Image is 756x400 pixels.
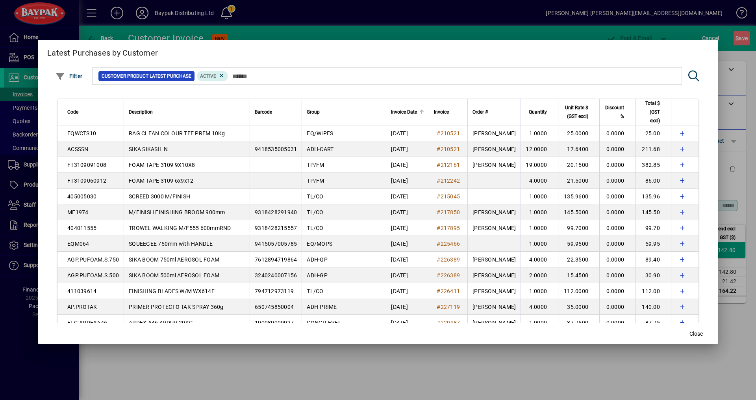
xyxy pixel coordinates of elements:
[635,267,671,283] td: 30.90
[437,193,440,200] span: #
[441,130,460,136] span: 210521
[599,267,635,283] td: 0.0000
[521,173,558,189] td: 4.0000
[434,192,463,201] a: #215045
[129,108,153,116] span: Description
[635,141,671,157] td: 211.68
[197,71,228,81] mat-chip: Product Activation Status: Active
[558,299,599,315] td: 35.0000
[558,283,599,299] td: 112.0000
[599,141,635,157] td: 0.0000
[129,162,195,168] span: FOAM TAPE 3109 9X10X8
[558,173,599,189] td: 21.5000
[67,193,96,200] span: 405005030
[434,224,463,232] a: #217895
[307,178,324,184] span: TP/FM
[255,320,294,326] span: 100080000027
[437,130,440,136] span: #
[67,320,107,326] span: FLC.ARDEXA46
[307,108,320,116] span: Group
[563,103,588,121] span: Unit Rate $ (GST excl)
[129,108,245,116] div: Description
[521,157,558,173] td: 19.0000
[599,236,635,252] td: 0.0000
[434,255,463,264] a: #226389
[558,189,599,204] td: 135.9600
[635,220,671,236] td: 99.70
[200,73,216,79] span: Active
[558,220,599,236] td: 99.7000
[599,204,635,220] td: 0.0000
[386,189,429,204] td: [DATE]
[307,272,328,279] span: ADH-GP
[437,304,440,310] span: #
[521,189,558,204] td: 1.0000
[129,288,215,294] span: FINISHING BLADES W/M WX614F
[255,256,297,263] span: 7612894719864
[635,315,671,331] td: -87.75
[558,236,599,252] td: 59.9500
[599,283,635,299] td: 0.0000
[386,141,429,157] td: [DATE]
[38,40,718,63] h2: Latest Purchases by Customer
[255,288,294,294] span: 794712973119
[386,220,429,236] td: [DATE]
[386,204,429,220] td: [DATE]
[599,125,635,141] td: 0.0000
[129,178,193,184] span: FOAM TAPE 3109 6x9x12
[521,315,558,331] td: -1.0000
[67,209,89,215] span: MF1974
[558,267,599,283] td: 15.4500
[521,141,558,157] td: 12.0000
[434,271,463,280] a: #226389
[684,327,709,341] button: Close
[635,189,671,204] td: 135.96
[635,125,671,141] td: 25.00
[255,146,297,152] span: 9418535005031
[391,108,417,116] span: Invoice Date
[255,304,294,310] span: 650745850004
[255,108,297,116] div: Barcode
[386,267,429,283] td: [DATE]
[67,130,96,136] span: EQWCTS10
[441,193,460,200] span: 215045
[67,162,106,168] span: FT3109091008
[434,129,463,138] a: #210521
[129,225,231,231] span: TROWEL WALKING M/F555 600mmRND
[437,288,440,294] span: #
[67,225,96,231] span: 404011555
[526,108,554,116] div: Quantity
[521,283,558,299] td: 1.0000
[386,236,429,252] td: [DATE]
[434,239,463,248] a: #225466
[67,108,78,116] span: Code
[558,315,599,331] td: 87.7500
[129,304,224,310] span: PRIMER PROTECTO TAK SPRAY 360g
[441,146,460,152] span: 210521
[689,330,703,338] span: Close
[521,125,558,141] td: 1.0000
[441,209,460,215] span: 217850
[129,272,219,279] span: SIKA BOOM 500ml AEROSOL FOAM
[635,299,671,315] td: 140.00
[635,236,671,252] td: 59.95
[386,173,429,189] td: [DATE]
[467,283,521,299] td: [PERSON_NAME]
[307,304,337,310] span: ADH-PRIME
[467,299,521,315] td: [PERSON_NAME]
[521,204,558,220] td: 1.0000
[599,252,635,267] td: 0.0000
[386,252,429,267] td: [DATE]
[129,130,225,136] span: RAG CLEAN COLOUR TEE PREM 10Kg
[386,283,429,299] td: [DATE]
[67,256,119,263] span: AGP.PUFOAM.S.750
[67,304,97,310] span: AP.PROTAK
[307,209,323,215] span: TL/CO
[307,193,323,200] span: TL/CO
[635,283,671,299] td: 112.00
[307,241,332,247] span: EQ/MOPS
[467,315,521,331] td: [PERSON_NAME]
[129,256,219,263] span: SIKA BOOM 750ml AEROSOL FOAM
[67,272,119,279] span: AGP.PUFOAM.S.500
[307,256,328,263] span: ADH-GP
